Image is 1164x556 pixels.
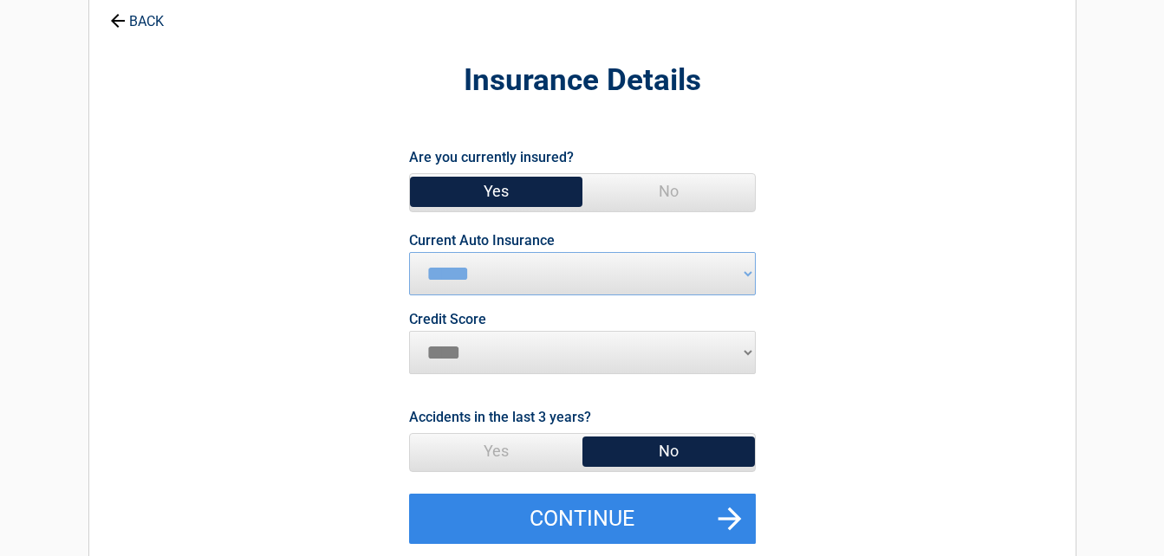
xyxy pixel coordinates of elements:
[185,61,980,101] h2: Insurance Details
[409,405,591,429] label: Accidents in the last 3 years?
[409,494,756,544] button: Continue
[410,174,582,209] span: Yes
[409,145,574,169] label: Are you currently insured?
[582,174,755,209] span: No
[409,234,555,248] label: Current Auto Insurance
[409,313,486,326] label: Credit Score
[582,434,755,469] span: No
[410,434,582,469] span: Yes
